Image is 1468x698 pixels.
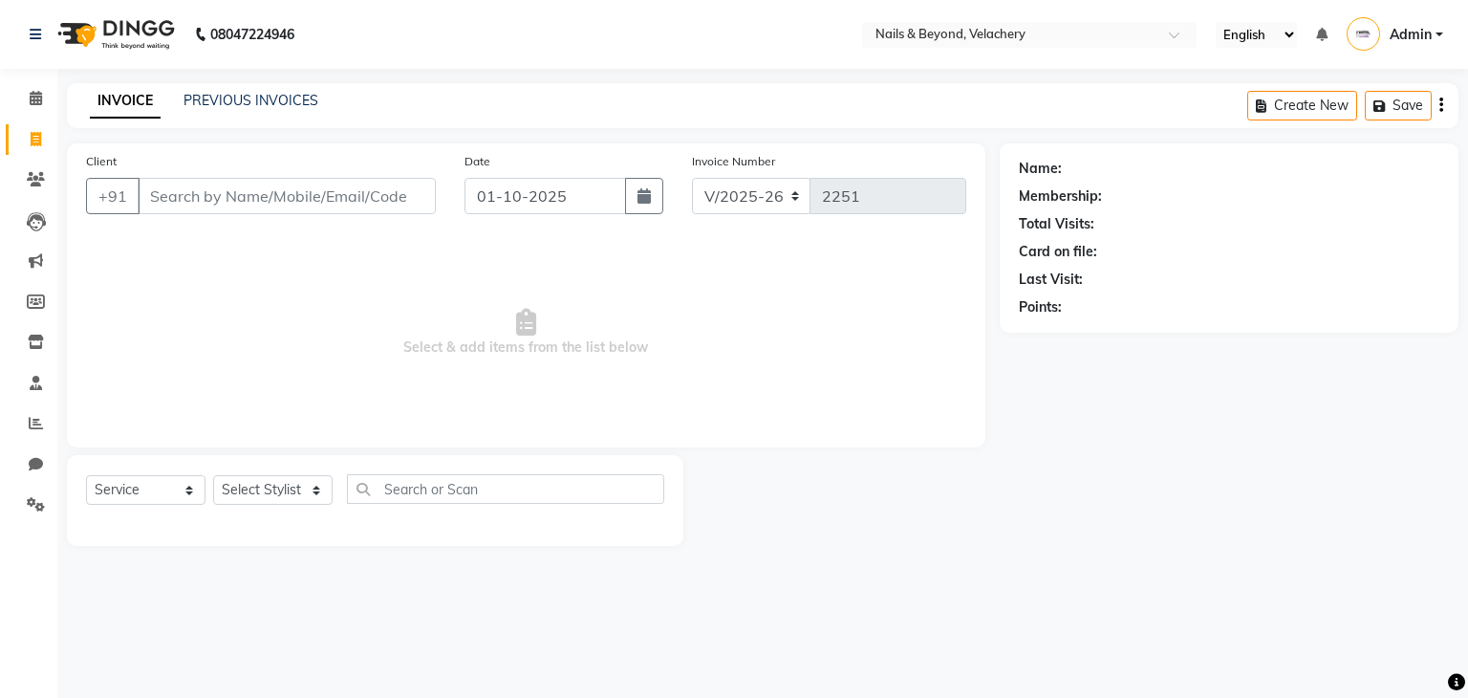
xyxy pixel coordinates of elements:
[138,178,436,214] input: Search by Name/Mobile/Email/Code
[1365,91,1432,120] button: Save
[86,153,117,170] label: Client
[1019,159,1062,179] div: Name:
[1390,25,1432,45] span: Admin
[1019,214,1094,234] div: Total Visits:
[1019,297,1062,317] div: Points:
[210,8,294,61] b: 08047224946
[183,92,318,109] a: PREVIOUS INVOICES
[1247,91,1357,120] button: Create New
[1019,270,1083,290] div: Last Visit:
[347,474,664,504] input: Search or Scan
[86,178,140,214] button: +91
[90,84,161,119] a: INVOICE
[1019,242,1097,262] div: Card on file:
[1347,17,1380,51] img: Admin
[1019,186,1102,207] div: Membership:
[49,8,180,61] img: logo
[692,153,775,170] label: Invoice Number
[464,153,490,170] label: Date
[86,237,966,428] span: Select & add items from the list below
